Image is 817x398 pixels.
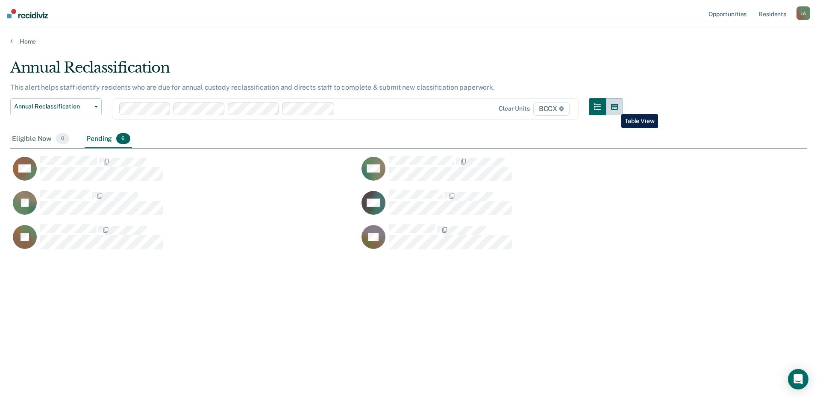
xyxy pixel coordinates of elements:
[499,105,530,112] div: Clear units
[10,224,359,258] div: CaseloadOpportunityCell-00620642
[10,83,495,91] p: This alert helps staff identify residents who are due for annual custody reclassification and dir...
[10,38,807,45] a: Home
[10,190,359,224] div: CaseloadOpportunityCell-00590117
[14,103,91,110] span: Annual Reclassification
[10,98,102,115] button: Annual Reclassification
[796,6,810,20] div: J A
[359,155,708,190] div: CaseloadOpportunityCell-00468274
[7,9,48,18] img: Recidiviz
[56,133,69,144] span: 0
[788,369,808,389] div: Open Intercom Messenger
[359,224,708,258] div: CaseloadOpportunityCell-00494233
[10,155,359,190] div: CaseloadOpportunityCell-00590319
[10,130,71,149] div: Eligible Now0
[10,59,623,83] div: Annual Reclassification
[533,102,570,116] span: BCCX
[359,190,708,224] div: CaseloadOpportunityCell-00265732
[116,133,130,144] span: 6
[796,6,810,20] button: JA
[85,130,132,149] div: Pending6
